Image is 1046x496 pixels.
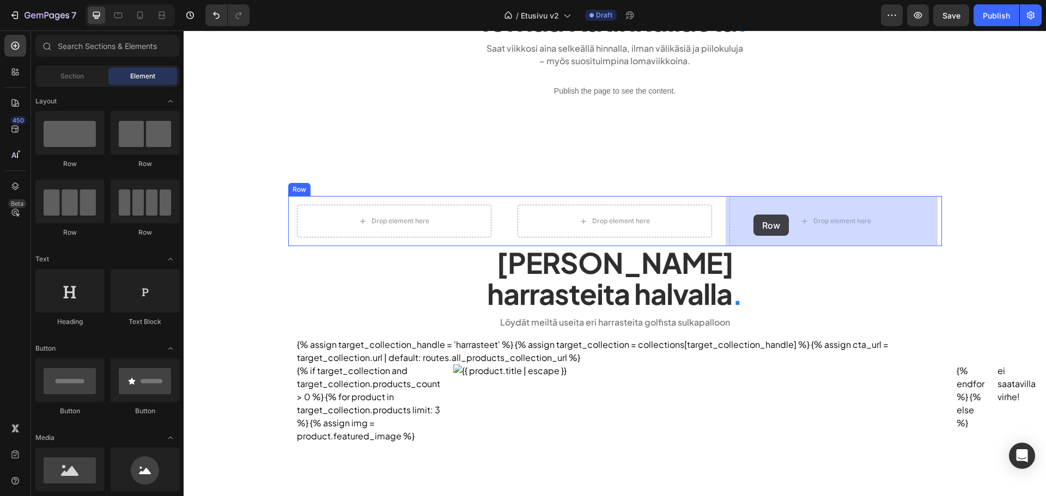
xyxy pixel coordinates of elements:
[111,228,179,237] div: Row
[35,159,104,169] div: Row
[35,344,56,353] span: Button
[35,35,179,57] input: Search Sections & Elements
[35,433,54,443] span: Media
[521,10,559,21] span: Etusivu v2
[71,9,76,22] p: 7
[933,4,969,26] button: Save
[111,406,179,416] div: Button
[162,429,179,446] span: Toggle open
[516,10,519,21] span: /
[596,10,612,20] span: Draft
[8,199,26,208] div: Beta
[974,4,1019,26] button: Publish
[35,317,104,327] div: Heading
[1009,443,1035,469] div: Open Intercom Messenger
[130,71,155,81] span: Element
[35,96,57,106] span: Layout
[35,228,104,237] div: Row
[205,4,250,26] div: Undo/Redo
[111,159,179,169] div: Row
[162,93,179,110] span: Toggle open
[60,71,84,81] span: Section
[983,10,1010,21] div: Publish
[162,340,179,357] span: Toggle open
[10,116,26,125] div: 450
[35,254,49,264] span: Text
[4,4,81,26] button: 7
[184,30,1046,496] iframe: Design area
[111,317,179,327] div: Text Block
[35,406,104,416] div: Button
[942,11,960,20] span: Save
[162,250,179,268] span: Toggle open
